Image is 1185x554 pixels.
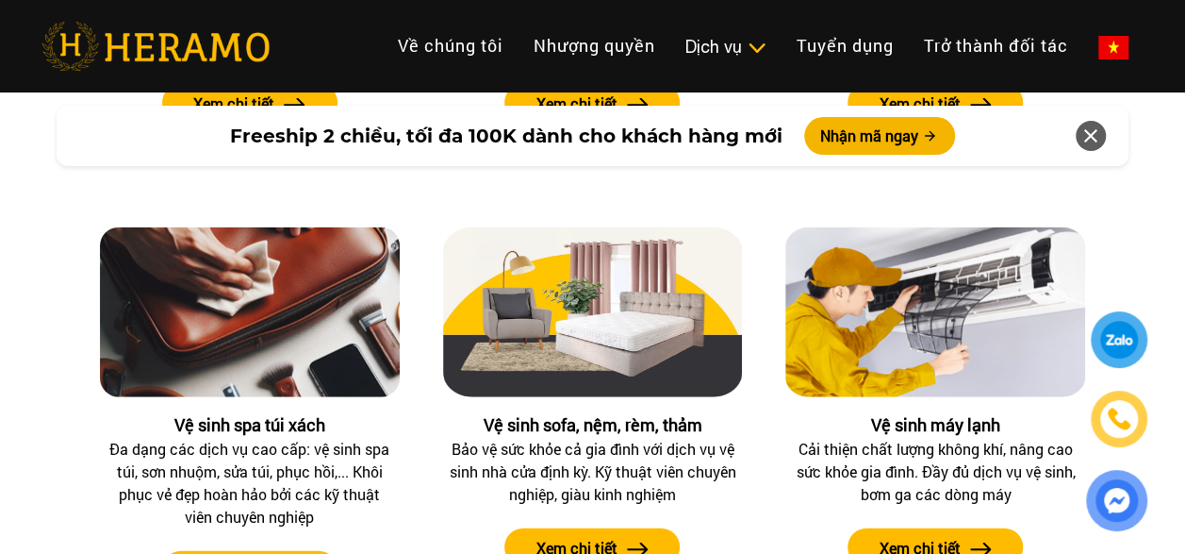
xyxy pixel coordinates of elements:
a: Nhượng quyền [518,25,670,66]
img: vn-flag.png [1098,36,1128,59]
a: Về chúng tôi [383,25,518,66]
div: Vệ sinh sofa, nệm, rèm, thảm [443,412,743,438]
div: Đa dạng các dịch vụ cao cấp: vệ sinh spa túi, sơn nhuộm, sửa túi, phục hồi,... Khôi phục vẻ đẹp h... [105,438,395,529]
img: phone-icon [1104,404,1134,433]
a: phone-icon [1091,391,1147,447]
div: Bảo vệ sức khỏe cả gia đình với dịch vụ vệ sinh nhà cửa định kỳ. Kỹ thuật viên chuyên nghiệp, già... [448,438,738,506]
img: Vệ sinh sofa, nệm, rèm, thảm [443,227,743,397]
div: Dịch vụ [685,34,766,59]
img: heramo-logo.png [41,22,270,71]
img: Vệ sinh máy lạnh [785,227,1085,397]
div: Cải thiện chất lượng không khí, nâng cao sức khỏe gia đình. Đầy đủ dịch vụ vệ sinh, bơm ga các dò... [790,438,1080,506]
div: Vệ sinh spa túi xách [100,412,400,438]
img: subToggleIcon [747,39,766,58]
a: Trở thành đối tác [909,25,1083,66]
button: Nhận mã ngay [804,117,955,155]
img: Vệ sinh spa túi xách [100,227,400,397]
div: Vệ sinh máy lạnh [785,412,1085,438]
span: Freeship 2 chiều, tối đa 100K dành cho khách hàng mới [229,122,782,150]
a: Tuyển dụng [782,25,909,66]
